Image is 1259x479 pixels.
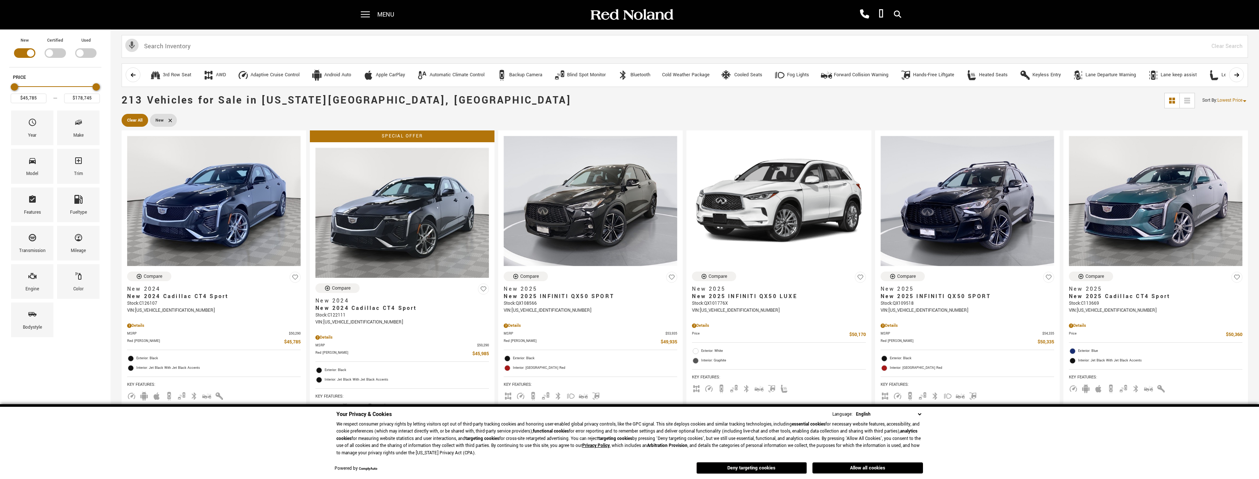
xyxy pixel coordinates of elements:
select: Language Select [854,410,923,418]
div: Lane keep assist [1161,72,1197,78]
span: AWD [692,385,701,391]
div: Filter by Vehicle Type [9,37,101,67]
span: $54,335 [1042,331,1054,336]
span: Key Features : [881,381,1054,389]
div: Stock : QX101776X [692,300,865,307]
div: Pricing Details - New 2025 INFINITI QX50 LUXE AWD [692,322,865,329]
span: Backup Camera [165,392,174,398]
a: MSRP $54,335 [881,331,1054,336]
span: Adaptive Cruise Control [516,392,525,398]
img: 2025 INFINITI QX50 LUXE [692,136,865,266]
div: Transmission [19,247,46,255]
div: Apple CarPlay [363,70,374,81]
img: 2025 INFINITI QX50 SPORT [504,136,677,266]
span: $50,170 [849,331,866,339]
span: Bluetooth [742,385,751,391]
span: Transmission [28,231,37,247]
div: Compare [897,273,916,280]
div: VIN: [US_VEHICLE_IDENTIFICATION_NUMBER] [1069,307,1242,314]
button: Save Vehicle [290,272,301,286]
button: Allow all cookies [812,462,923,473]
div: Trim [74,170,83,178]
span: Android Auto [140,392,148,398]
div: Keyless Entry [1020,70,1031,81]
button: Save Vehicle [855,272,866,286]
div: VIN: [US_VEHICLE_IDENTIFICATION_NUMBER] [504,307,677,314]
span: Adaptive Cruise Control [1069,385,1078,391]
span: Interior: [GEOGRAPHIC_DATA] Red [513,364,677,372]
span: Interior: Jet Black With Jet Black Accents [1078,357,1242,364]
div: Bluetooth [630,72,650,78]
span: Key Features : [1069,373,1242,381]
span: Android Auto [1081,385,1090,391]
div: Hands-Free Liftgate [900,70,911,81]
span: Bluetooth [190,392,199,398]
div: Keyless Entry [1032,72,1061,78]
div: Year [28,132,36,140]
span: Forward Collision Warning [755,385,763,391]
div: Language: [832,412,853,417]
button: Heated SeatsHeated Seats [962,67,1012,83]
span: Forward Collision Warning [1144,385,1153,391]
strong: Arbitration Provision [647,443,688,449]
span: Color [74,270,83,285]
a: ComplyAuto [359,466,377,471]
div: AWD [203,70,214,81]
div: Hands-Free Liftgate [913,72,954,78]
div: Powered by [335,466,377,471]
div: Features [24,209,41,217]
span: Fog Lights [566,392,575,398]
div: Cold Weather Package [662,72,710,78]
button: Save Vehicle [666,272,677,286]
button: Android AutoAndroid Auto [307,67,355,83]
div: Stock : QX109518 [881,300,1054,307]
span: $50,335 [1038,338,1054,346]
button: Hands-Free LiftgateHands-Free Liftgate [896,67,958,83]
button: Cold Weather Package [658,67,714,83]
span: Bluetooth [554,392,563,398]
div: Stock : C113669 [1069,300,1242,307]
span: Lowest Price [1217,97,1242,104]
button: Lane Departure WarningLane Departure Warning [1069,67,1140,83]
button: AWDAWD [199,67,230,83]
a: New 2025New 2025 INFINITI QX50 SPORT [881,286,1054,300]
span: New 2025 [692,286,860,293]
div: VIN: [US_VEHICLE_IDENTIFICATION_NUMBER] [315,319,489,326]
div: FueltypeFueltype [57,188,99,222]
div: Cooled Seats [734,72,762,78]
div: Pricing Details - New 2025 INFINITI QX50 SPORT With Navigation & AWD [504,322,677,329]
div: BodystyleBodystyle [11,303,53,337]
div: Compare [332,285,351,291]
button: Save Vehicle [1231,272,1242,286]
div: Heated Seats [966,70,977,81]
a: Red [PERSON_NAME] $49,935 [504,338,677,346]
a: New 2025New 2025 INFINITI QX50 LUXE [692,286,865,300]
strong: essential cookies [792,421,825,427]
div: Android Auto [324,72,351,78]
strong: targeting cookies [598,436,632,442]
div: TransmissionTransmission [11,226,53,261]
span: New 2025 INFINITI QX50 LUXE [692,293,860,300]
span: Exterior: Black [325,367,489,374]
div: Model [26,170,38,178]
span: Hands-Free Liftgate [968,392,977,398]
span: Mileage [74,231,83,247]
span: Red [PERSON_NAME] [315,350,472,358]
div: Leather Seats [1221,72,1251,78]
div: Compare [1085,273,1104,280]
span: Hands-Free Liftgate [767,385,776,391]
span: New 2024 [315,297,483,305]
div: Price [11,81,100,103]
span: Interior: [GEOGRAPHIC_DATA] Red [890,364,1054,372]
span: New 2024 [127,286,295,293]
span: Keyless Entry [1157,385,1165,391]
strong: functional cookies [533,428,569,434]
div: Backup Camera [496,70,507,81]
span: $45,985 [472,350,489,358]
span: Trim [74,154,83,170]
button: Apple CarPlayApple CarPlay [359,67,409,83]
button: Compare Vehicle [504,272,548,281]
div: Special Offer [310,130,494,142]
button: Automatic Climate ControlAutomatic Climate Control [413,67,489,83]
button: Compare Vehicle [692,272,736,281]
